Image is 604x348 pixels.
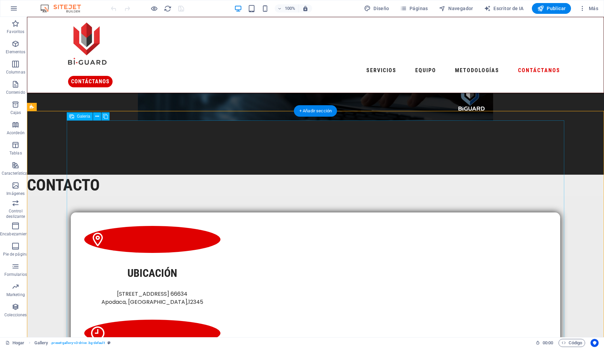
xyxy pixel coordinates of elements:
font: Más [589,6,598,11]
font: Contenido [6,90,25,95]
nav: migaja de pan [34,339,111,347]
button: recargar [163,4,172,12]
font: Acordeón [7,130,25,135]
button: Publicar [532,3,571,14]
font: Diseño [373,6,389,11]
font: Favoritos [7,29,24,34]
font: Control deslizante [6,209,25,219]
font: 12345 [161,281,176,289]
font: Tablas [9,151,22,155]
font: Imágenes [6,191,25,196]
font: 00:00 [543,340,553,345]
font: Código [569,340,582,345]
font: Galería [77,114,90,119]
img: Logotipo del editor [39,4,89,12]
font: Escritor de IA [493,6,524,11]
button: Páginas [397,3,431,14]
span: . preset-gallery-v3-drive .bg-default [51,339,104,347]
button: 100% [275,4,299,12]
button: Escritor de IA [481,3,526,14]
font: Navegador [448,6,473,11]
span: Click to select. Double-click to edit [34,339,48,347]
font: Páginas [410,6,428,11]
font: Pie de página [3,252,28,257]
i: Recargar página [164,5,172,12]
font: + Añadir sección [299,108,332,113]
font: Formularios [4,272,27,277]
font: Hogar [12,340,24,345]
font: Apodaca, [GEOGRAPHIC_DATA] [74,281,160,289]
font: [STREET_ADDRESS] 66634 [90,273,160,281]
font: Columnas [6,70,25,75]
font: Colecciones [4,313,27,317]
button: Centrados en el usuario [591,339,599,347]
font: Características [2,171,30,176]
button: Haga clic aquí para salir del modo de vista previa y continuar editando [150,4,158,12]
font: Marketing [6,292,25,297]
button: Más [576,3,601,14]
font: Publicar [547,6,566,11]
font: Cajas [10,110,21,115]
button: Navegador [436,3,476,14]
i: This element is a customizable preset [108,341,111,345]
button: Diseño [361,3,392,14]
font: Elementos [6,50,25,54]
button: Código [558,339,585,347]
font: 100% [285,6,295,11]
a: Haga clic para cancelar la selección. Haga doble clic para abrir Páginas. [5,339,25,347]
h6: Tiempo de sesión [536,339,553,347]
